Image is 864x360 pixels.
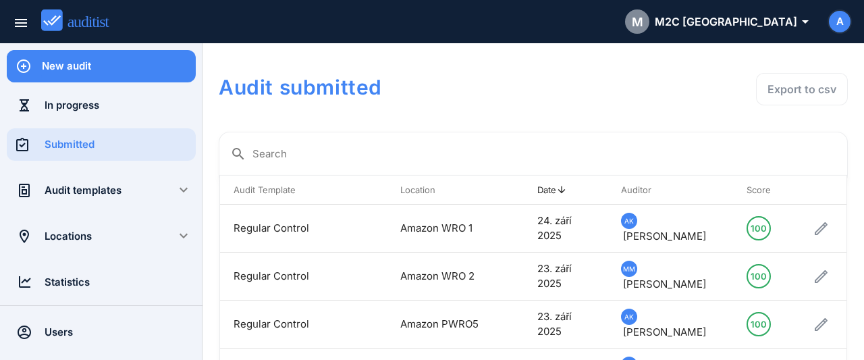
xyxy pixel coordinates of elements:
button: Export to csv [756,73,848,105]
div: Locations [45,229,158,244]
th: Audit Template: Not sorted. Activate to sort ascending. [220,176,387,205]
button: MM2C [GEOGRAPHIC_DATA] [614,5,818,38]
td: 24. září 2025 [524,205,607,253]
i: keyboard_arrow_down [175,228,192,244]
td: Regular Control [220,205,387,253]
div: M2C [GEOGRAPHIC_DATA] [625,9,807,34]
i: search [230,146,246,162]
td: Regular Control [220,301,387,349]
button: A [828,9,852,34]
div: Users [45,325,196,340]
td: Amazon WRO 1 [387,205,497,253]
th: Location: Not sorted. Activate to sort ascending. [387,176,497,205]
a: Locations [7,220,158,253]
span: [PERSON_NAME] [623,326,706,338]
i: keyboard_arrow_down [175,182,192,198]
span: M [632,13,643,31]
h1: Audit submitted [219,73,596,101]
td: 23. září 2025 [524,301,607,349]
th: : Not sorted. [795,176,846,205]
input: Search [252,143,836,165]
div: Submitted [45,137,196,152]
i: arrow_drop_down_outlined [797,14,807,30]
div: 100 [751,217,767,239]
div: 100 [751,265,767,287]
span: AK [624,213,634,228]
i: menu [13,15,29,31]
td: Amazon WRO 2 [387,253,497,301]
a: In progress [7,89,196,122]
div: New audit [42,59,196,74]
td: Regular Control [220,253,387,301]
th: Auditor: Not sorted. Activate to sort ascending. [607,176,733,205]
span: [PERSON_NAME] [623,278,706,290]
a: Users [7,316,196,349]
td: 23. září 2025 [524,253,607,301]
div: Export to csv [767,81,836,97]
div: Audit templates [45,183,158,198]
a: Statistics [7,266,196,299]
a: Submitted [7,128,196,161]
span: [PERSON_NAME] [623,230,706,242]
span: MM [623,261,635,276]
div: Statistics [45,275,196,290]
div: 100 [751,313,767,335]
div: In progress [45,98,196,113]
img: auditist_logo_new.svg [41,9,122,32]
span: A [836,14,844,30]
td: Amazon PWRO5 [387,301,497,349]
th: : Not sorted. [497,176,524,205]
th: Date: Sorted descending. Activate to remove sorting. [524,176,607,205]
th: Score: Not sorted. Activate to sort ascending. [733,176,795,205]
span: AK [624,309,634,324]
a: Audit templates [7,174,158,207]
i: arrow_upward [556,184,567,195]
